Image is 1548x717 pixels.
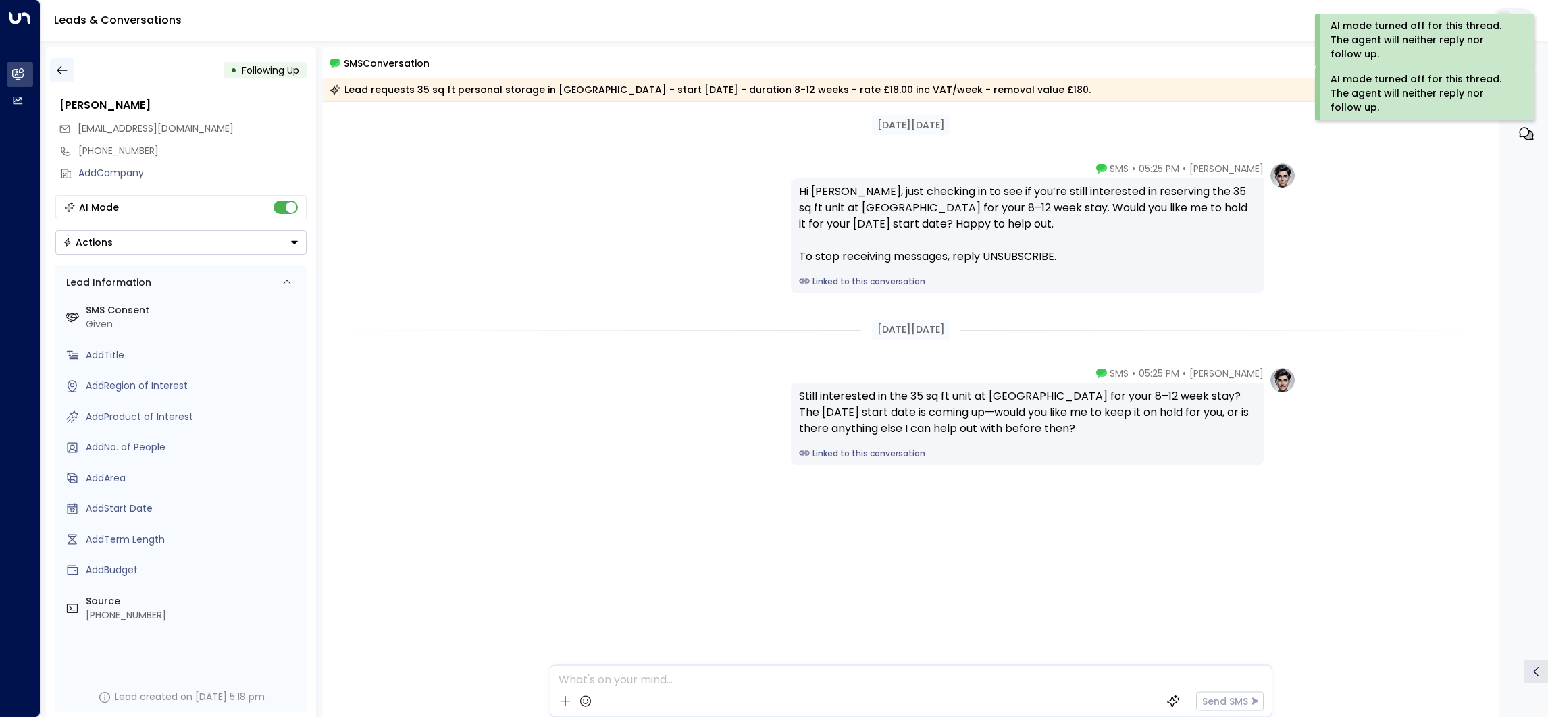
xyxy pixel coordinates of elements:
[79,201,119,214] div: AI Mode
[86,563,301,577] div: AddBudget
[799,448,1256,460] a: Linked to this conversation
[242,63,299,77] span: Following Up
[1189,367,1264,380] span: [PERSON_NAME]
[86,594,301,608] label: Source
[1139,367,1179,380] span: 05:25 PM
[1189,162,1264,176] span: [PERSON_NAME]
[872,115,950,135] div: [DATE][DATE]
[1110,367,1129,380] span: SMS
[59,97,307,113] div: [PERSON_NAME]
[86,303,301,317] label: SMS Consent
[1132,367,1135,380] span: •
[330,83,1091,97] div: Lead requests 35 sq ft personal storage in [GEOGRAPHIC_DATA] - start [DATE] - duration 8-12 weeks...
[63,236,113,248] div: Actions
[1183,162,1186,176] span: •
[115,690,265,704] div: Lead created on [DATE] 5:18 pm
[55,230,307,255] div: Button group with a nested menu
[799,184,1256,265] div: Hi [PERSON_NAME], just checking in to see if you’re still interested in reserving the 35 sq ft un...
[78,122,234,136] span: EmilyTurnbull01@gmail.com
[1132,162,1135,176] span: •
[86,608,301,622] div: [PHONE_NUMBER]
[78,122,234,135] span: [EMAIL_ADDRESS][DOMAIN_NAME]
[86,317,301,331] div: Given
[230,58,237,82] div: •
[86,533,301,547] div: AddTerm Length
[86,379,301,393] div: AddRegion of Interest
[86,440,301,454] div: AddNo. of People
[55,230,307,255] button: Actions
[1331,72,1516,115] div: AI mode turned off for this thread. The agent will neither reply nor follow up.
[1139,162,1179,176] span: 05:25 PM
[1331,19,1516,61] div: AI mode turned off for this thread. The agent will neither reply nor follow up.
[1110,162,1129,176] span: SMS
[86,348,301,363] div: AddTitle
[799,275,1256,288] a: Linked to this conversation
[86,502,301,516] div: AddStart Date
[54,12,182,28] a: Leads & Conversations
[86,410,301,424] div: AddProduct of Interest
[61,275,151,290] div: Lead Information
[86,471,301,485] div: AddArea
[78,144,307,158] div: [PHONE_NUMBER]
[344,55,430,71] span: SMS Conversation
[1269,162,1296,189] img: profile-logo.png
[799,388,1256,437] div: Still interested in the 35 sq ft unit at [GEOGRAPHIC_DATA] for your 8–12 week stay? The [DATE] st...
[872,320,950,340] div: [DATE][DATE]
[1183,367,1186,380] span: •
[1269,367,1296,394] img: profile-logo.png
[78,166,307,180] div: AddCompany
